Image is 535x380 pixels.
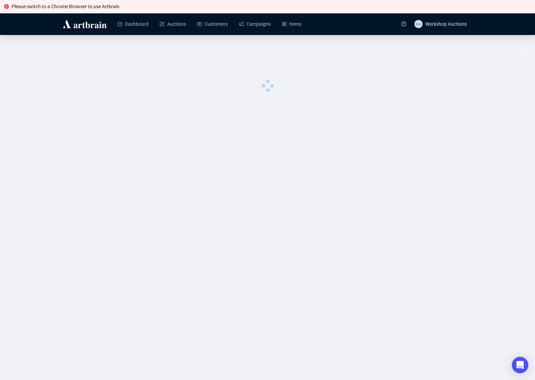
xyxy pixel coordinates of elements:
[239,15,271,33] a: Campaigns
[282,15,301,33] a: Items
[12,3,531,10] div: Please switch to a Chrome Browser to use Artbrain.
[160,15,186,33] a: Auctions
[4,4,9,9] span: close-circle
[62,19,108,29] img: logo
[197,15,228,33] a: Customers
[512,357,528,373] div: Open Intercom Messenger
[117,15,149,33] a: Dashboard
